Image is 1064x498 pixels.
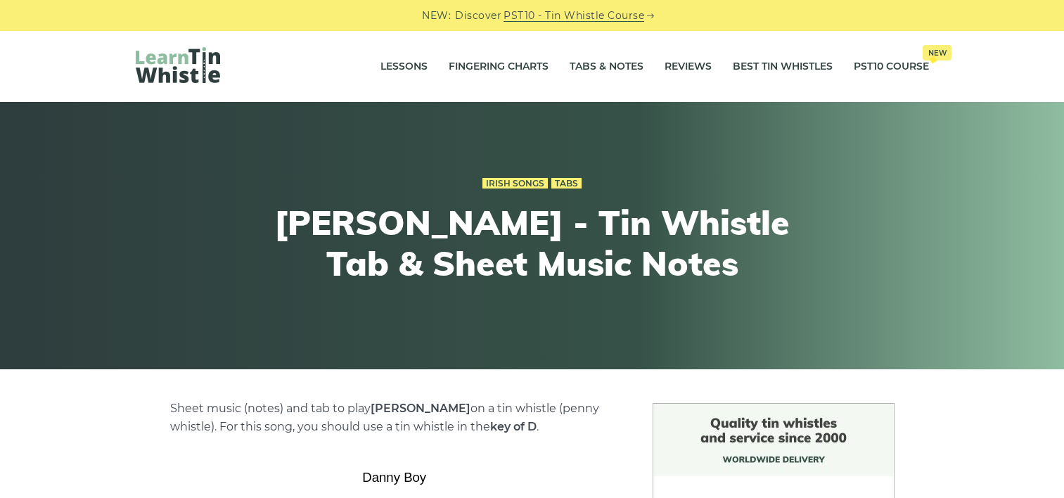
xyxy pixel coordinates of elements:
strong: [PERSON_NAME] [371,402,470,415]
a: Lessons [380,49,428,84]
a: Reviews [665,49,712,84]
a: Best Tin Whistles [733,49,833,84]
h1: [PERSON_NAME] - Tin Whistle Tab & Sheet Music Notes [274,203,791,283]
a: Fingering Charts [449,49,549,84]
a: PST10 CourseNew [854,49,929,84]
a: Tabs & Notes [570,49,643,84]
p: Sheet music (notes) and tab to play on a tin whistle (penny whistle). For this song, you should u... [170,400,619,436]
img: LearnTinWhistle.com [136,47,220,83]
a: Tabs [551,178,582,189]
strong: key of D [490,420,537,433]
span: New [923,45,951,60]
a: Irish Songs [482,178,548,189]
